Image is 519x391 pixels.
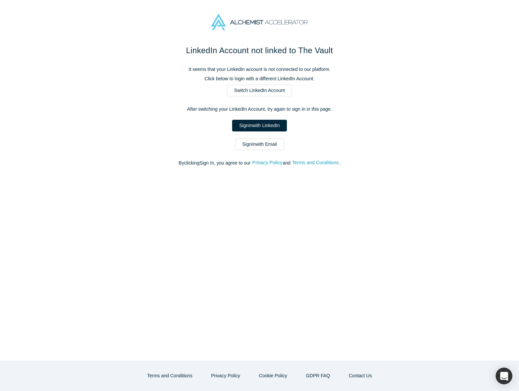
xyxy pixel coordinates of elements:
h1: LinkedIn Account not linked to The Vault [119,44,400,57]
button: Terms and Conditions [140,370,199,382]
p: It seems that your LinkedIn account is not connected to our platform. [119,66,400,73]
button: Contact Us [342,370,379,382]
a: Switch LinkedIn Account [227,85,292,96]
p: After switching your LinkedIn Account, try again to sign in in this page. [119,106,400,113]
p: By clicking Sign In , you agree to our and . [119,160,400,167]
button: Privacy Policy [252,159,283,167]
img: Alchemist Accelerator Logo [211,14,308,30]
button: Terms and Conditions [292,159,339,167]
button: Cookie Policy [252,370,294,382]
a: SignInwith LinkedIn [232,120,287,131]
button: Privacy Policy [204,370,247,382]
a: GDPR FAQ [299,370,337,382]
p: Click below to login with a different LinkedIn Account. [119,75,400,82]
a: SignInwith Email [235,138,284,150]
